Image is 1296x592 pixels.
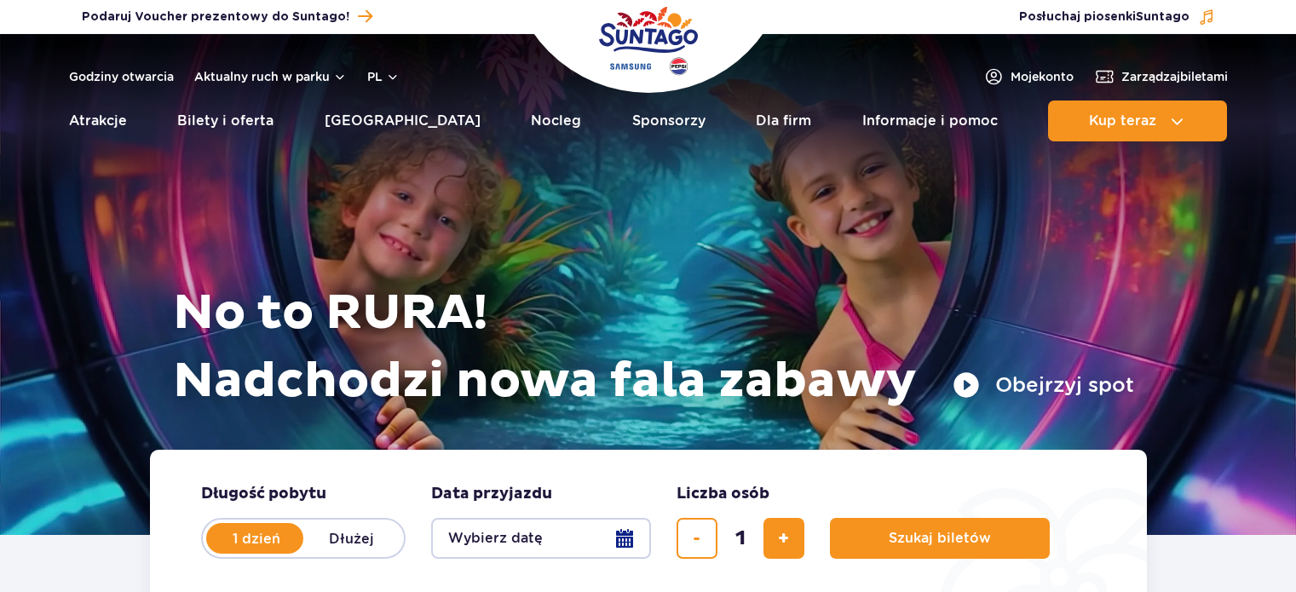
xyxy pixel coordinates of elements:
[953,371,1134,399] button: Obejrzyj spot
[1019,9,1189,26] span: Posłuchaj piosenki
[531,101,581,141] a: Nocleg
[1048,101,1227,141] button: Kup teraz
[1089,113,1156,129] span: Kup teraz
[632,101,706,141] a: Sponsorzy
[756,101,811,141] a: Dla firm
[325,101,481,141] a: [GEOGRAPHIC_DATA]
[862,101,998,141] a: Informacje i pomoc
[1094,66,1228,87] a: Zarządzajbiletami
[983,66,1074,87] a: Mojekonto
[367,68,400,85] button: pl
[431,484,552,504] span: Data przyjazdu
[720,518,761,559] input: liczba biletów
[677,484,769,504] span: Liczba osób
[889,531,991,546] span: Szukaj biletów
[830,518,1050,559] button: Szukaj biletów
[1019,9,1215,26] button: Posłuchaj piosenkiSuntago
[1121,68,1228,85] span: Zarządzaj biletami
[177,101,274,141] a: Bilety i oferta
[303,520,400,556] label: Dłużej
[69,68,174,85] a: Godziny otwarcia
[677,518,717,559] button: usuń bilet
[201,484,326,504] span: Długość pobytu
[194,70,347,83] button: Aktualny ruch w parku
[82,5,372,28] a: Podaruj Voucher prezentowy do Suntago!
[82,9,349,26] span: Podaruj Voucher prezentowy do Suntago!
[1011,68,1074,85] span: Moje konto
[1136,11,1189,23] span: Suntago
[208,520,305,556] label: 1 dzień
[431,518,651,559] button: Wybierz datę
[69,101,127,141] a: Atrakcje
[763,518,804,559] button: dodaj bilet
[173,279,1134,416] h1: No to RURA! Nadchodzi nowa fala zabawy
